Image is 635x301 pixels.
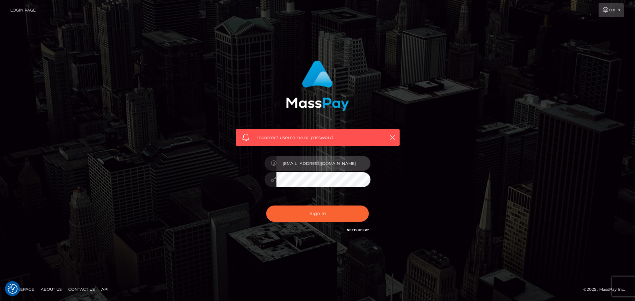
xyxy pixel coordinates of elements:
[276,156,370,171] input: Username...
[7,284,37,294] a: Homepage
[347,228,369,232] a: Need Help?
[266,206,369,222] button: Sign in
[257,134,378,141] span: Incorrect username or password.
[10,3,36,17] a: Login Page
[38,284,64,294] a: About Us
[99,284,111,294] a: API
[583,286,630,293] div: © 2025 , MassPay Inc.
[8,284,18,294] button: Consent Preferences
[599,3,624,17] a: Login
[8,284,18,294] img: Revisit consent button
[66,284,97,294] a: Contact Us
[286,60,349,111] img: MassPay Login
